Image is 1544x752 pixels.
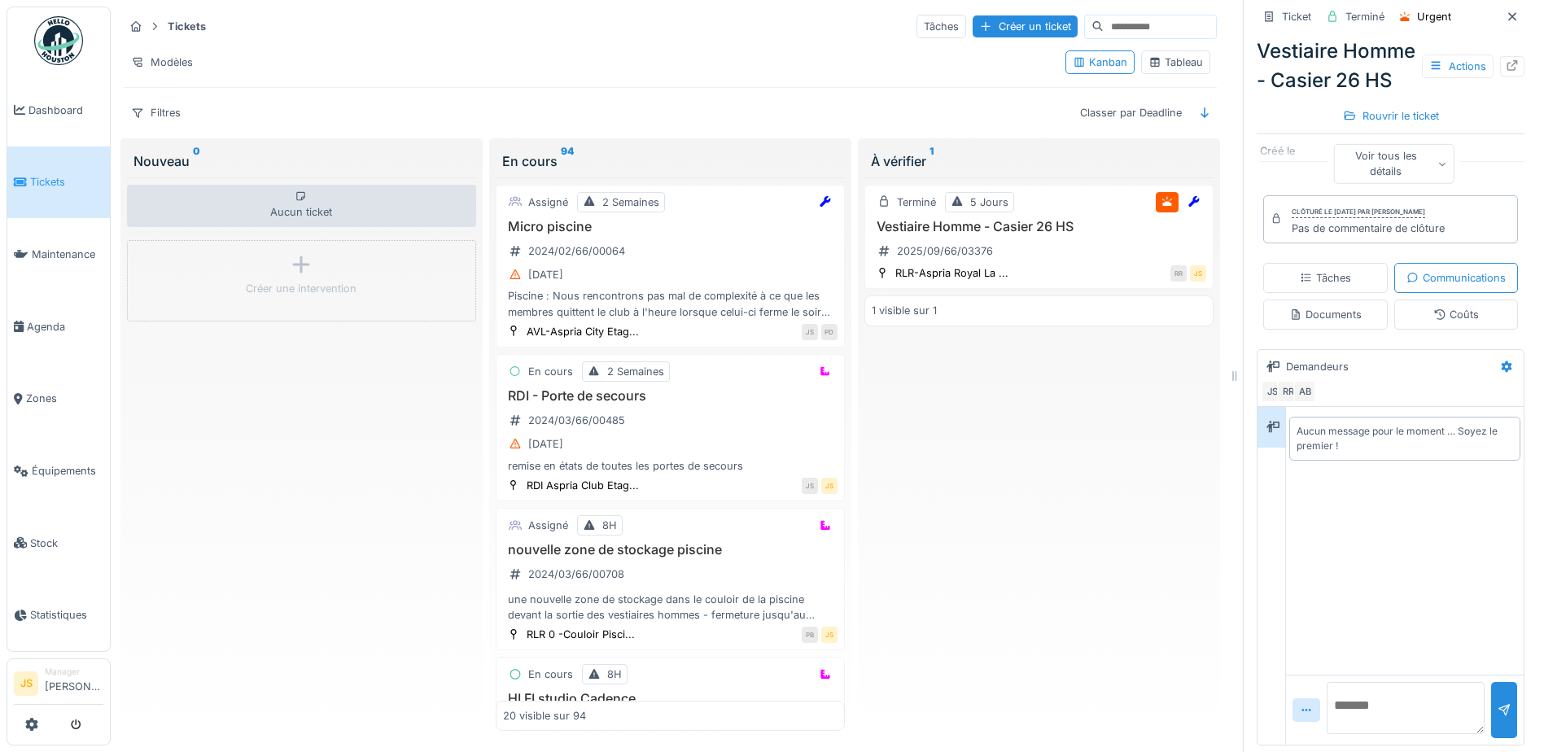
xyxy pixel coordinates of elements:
div: Actions [1422,55,1494,78]
div: 8H [602,518,617,533]
div: [DATE] [528,267,563,282]
a: Maintenance [7,218,110,291]
div: Créer un ticket [973,15,1078,37]
div: RDI Aspria Club Etag... [527,478,639,493]
div: Aucun ticket [127,185,476,227]
div: Nouveau [133,151,470,171]
div: 2025/09/66/03376 [897,243,993,259]
div: PD [821,324,838,340]
div: [DATE] [528,436,563,452]
div: Voir tous les détails [1333,144,1454,183]
sup: 94 [561,151,574,171]
div: Demandeurs [1286,359,1349,374]
a: Zones [7,363,110,435]
img: Badge_color-CXgf-gQk.svg [34,16,83,65]
div: 2024/03/66/00708 [528,566,624,582]
div: 1 visible sur 1 [872,303,937,318]
div: 20 visible sur 94 [503,707,586,723]
strong: Tickets [161,19,212,34]
div: JS [1261,380,1284,403]
div: Créer une intervention [246,281,356,296]
div: 2 Semaines [602,195,659,210]
div: 2 Semaines [607,364,664,379]
div: RLR-Aspria Royal La ... [895,265,1008,281]
div: Assigné [528,518,568,533]
div: JS [1190,265,1206,282]
div: Classer par Deadline [1073,101,1189,125]
div: Tâches [1300,270,1351,286]
div: En cours [528,364,573,379]
div: 5 Jours [970,195,1008,210]
div: Coûts [1433,307,1479,322]
span: Agenda [27,319,103,334]
div: Tableau [1148,55,1203,70]
div: JS [821,478,838,494]
span: Statistiques [30,607,103,623]
li: JS [14,671,38,696]
div: Communications [1406,270,1506,286]
h3: nouvelle zone de stockage piscine [503,542,838,557]
div: Tâches [916,15,966,38]
div: Assigné [528,195,568,210]
a: Équipements [7,435,110,507]
div: Terminé [1345,9,1384,24]
div: JS [821,627,838,643]
div: RR [1170,265,1187,282]
div: Modèles [124,50,200,74]
span: Stock [30,536,103,551]
a: Agenda [7,291,110,363]
div: JS [802,324,818,340]
span: Tickets [30,174,103,190]
div: RLR 0 -Couloir Pisci... [527,627,635,642]
div: Documents [1289,307,1362,322]
li: [PERSON_NAME] [45,666,103,701]
a: Dashboard [7,74,110,146]
a: Stock [7,507,110,579]
div: Clôturé le [DATE] par [PERSON_NAME] [1292,207,1425,218]
div: Filtres [124,101,188,125]
a: Statistiques [7,579,110,652]
div: RR [1277,380,1300,403]
div: En cours [528,667,573,682]
h3: Vestiaire Homme - Casier 26 HS [872,219,1206,234]
div: Pas de commentaire de clôture [1292,221,1445,236]
span: Maintenance [32,247,103,262]
div: Urgent [1417,9,1451,24]
a: JS Manager[PERSON_NAME] [14,666,103,705]
div: À vérifier [871,151,1207,171]
h3: Micro piscine [503,219,838,234]
h3: RDI - Porte de secours [503,388,838,404]
span: Dashboard [28,103,103,118]
div: JS [802,478,818,494]
div: Vestiaire Homme - Casier 26 HS [1257,37,1524,95]
div: AVL-Aspria City Etag... [527,324,639,339]
span: Zones [26,391,103,406]
a: Tickets [7,146,110,219]
div: 2024/02/66/00064 [528,243,625,259]
div: Kanban [1073,55,1127,70]
div: Ticket [1282,9,1311,24]
div: Rouvrir le ticket [1336,105,1446,127]
span: Équipements [32,463,103,479]
div: AB [1293,380,1316,403]
div: une nouvelle zone de stockage dans le couloir de la piscine devant la sortie des vestiaires homme... [503,592,838,623]
div: Piscine : Nous rencontrons pas mal de complexité à ce que les membres quittent le club à l'heure ... [503,288,838,319]
div: Aucun message pour le moment … Soyez le premier ! [1297,424,1513,453]
div: PB [802,627,818,643]
sup: 1 [929,151,934,171]
div: remise en états de toutes les portes de secours [503,458,838,474]
div: 8H [607,667,622,682]
h3: HI FI studio Cadence [503,691,838,706]
div: Manager [45,666,103,678]
div: En cours [502,151,838,171]
div: 2024/03/66/00485 [528,413,625,428]
div: Terminé [897,195,936,210]
sup: 0 [193,151,200,171]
